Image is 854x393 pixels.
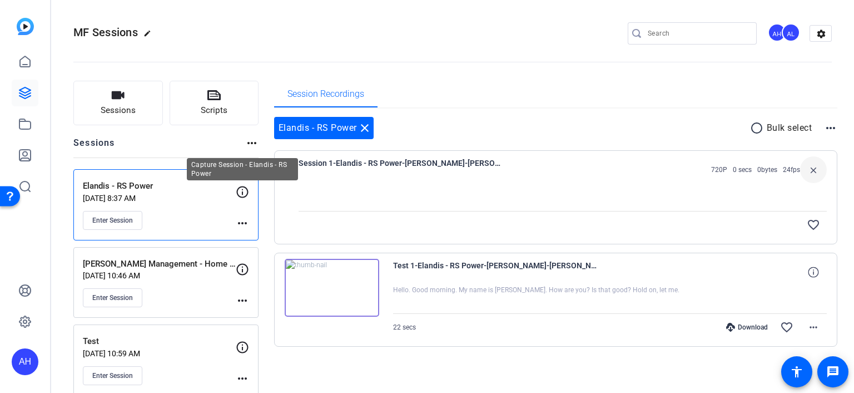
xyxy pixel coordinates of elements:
[83,366,142,385] button: Enter Session
[92,371,133,380] span: Enter Session
[782,23,801,43] ngx-avatar: Amy Lau
[92,216,133,225] span: Enter Session
[201,104,227,117] span: Scripts
[143,30,157,43] mat-icon: edit
[768,23,787,43] ngx-avatar: Amanda Holden
[733,165,752,174] span: 0 secs
[83,335,236,348] p: Test
[807,218,820,232] mat-icon: favorite_border
[807,321,820,334] mat-icon: more_horiz
[83,211,142,230] button: Enter Session
[236,217,249,230] mat-icon: more_horiz
[83,180,236,193] p: Elandis - RS Power
[393,259,599,286] span: Test 1-Elandis - RS Power-[PERSON_NAME]-[PERSON_NAME]-2025-09-08-10-44-00-190-0
[790,365,803,379] mat-icon: accessibility
[83,349,236,358] p: [DATE] 10:59 AM
[783,165,800,174] span: 24fps
[287,90,364,99] span: Session Recordings
[826,365,840,379] mat-icon: message
[12,348,38,375] div: AH
[245,136,259,150] mat-icon: more_horiz
[393,323,416,331] span: 22 secs
[768,23,786,42] div: AH
[236,294,249,307] mat-icon: more_horiz
[711,165,727,174] span: 720P
[83,288,142,307] button: Enter Session
[721,323,773,332] div: Download
[73,81,163,125] button: Sessions
[807,163,820,177] mat-icon: close
[757,165,777,174] span: 0bytes
[299,156,504,183] span: Session 1-Elandis - RS Power-[PERSON_NAME]-[PERSON_NAME]-2025-09-08-10-50-08-064-0
[358,121,371,135] mat-icon: close
[824,121,837,135] mat-icon: more_horiz
[274,117,374,139] div: Elandis - RS Power
[170,81,259,125] button: Scripts
[101,104,136,117] span: Sessions
[73,136,115,158] h2: Sessions
[750,121,767,135] mat-icon: radio_button_unchecked
[780,321,793,334] mat-icon: favorite_border
[92,293,133,302] span: Enter Session
[285,259,379,317] img: thumb-nail
[648,27,748,40] input: Search
[83,271,236,280] p: [DATE] 10:46 AM
[236,372,249,385] mat-icon: more_horiz
[73,26,138,39] span: MF Sessions
[83,258,236,271] p: [PERSON_NAME] Management - Home IQ
[810,26,832,42] mat-icon: settings
[83,194,236,203] p: [DATE] 8:37 AM
[17,18,34,35] img: blue-gradient.svg
[782,23,800,42] div: AL
[767,121,812,135] p: Bulk select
